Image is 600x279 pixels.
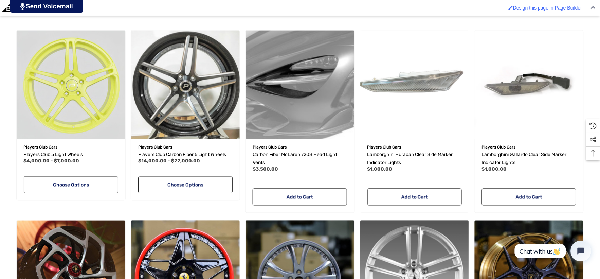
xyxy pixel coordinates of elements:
a: Choose Options [138,176,233,193]
a: Players Club 5 Light Wheels,Price range from $4,000.00 to $7,000.00 [17,31,125,139]
img: Players Club 5 Light Monoblock Wheels [17,31,125,139]
p: Players Club Cars [253,143,347,152]
svg: Social Media [590,136,597,143]
a: Add to Cart [482,189,576,206]
p: Players Club Cars [138,143,233,152]
img: PjwhLS0gR2VuZXJhdG9yOiBHcmF2aXQuaW8gLS0+PHN2ZyB4bWxucz0iaHR0cDovL3d3dy53My5vcmcvMjAwMC9zdmciIHhtb... [20,3,25,10]
span: Lamborghini Gallardo Clear Side Marker Indicator Lights [482,152,567,166]
img: Carbon Fiber McLaren 720S Head Light Vents [246,31,354,139]
img: Close Admin Bar [591,6,596,9]
a: Choose Options [24,176,118,193]
svg: Recently Viewed [590,123,597,129]
iframe: Tidio Chat [507,235,597,267]
a: Add to Cart [367,189,462,206]
span: Design this page in Page Builder [513,5,582,11]
a: Players Club 5 Light Wheels,Price range from $4,000.00 to $7,000.00 [24,151,118,159]
a: Lamborghini Gallardo Clear Side Marker Indicator Lights,$1,000.00 [482,151,576,167]
svg: Top [586,150,600,157]
span: $1,000.00 [482,167,507,172]
span: Players Club 5 Light Wheels [24,152,83,158]
p: Players Club Cars [24,143,118,152]
span: $14,000.00 - $22,000.00 [138,158,200,164]
span: $1,000.00 [367,167,393,172]
a: Carbon Fiber McLaren 720S Head Light Vents,$3,500.00 [253,151,347,167]
a: Lamborghini Huracan Clear Side Marker Indicator Lights,$1,000.00 [367,151,462,167]
a: Enabled brush for page builder edit. Design this page in Page Builder [505,2,585,14]
a: Carbon Fiber McLaren 720S Head Light Vents,$3,500.00 [246,31,354,139]
span: $4,000.00 - $7,000.00 [24,158,79,164]
p: Players Club Cars [367,143,462,152]
a: Lamborghini Huracan Clear Side Marker Indicator Lights,$1,000.00 [360,31,469,139]
span: Players Club Carbon Fiber 5 Light Wheels [138,152,226,158]
a: Players Club Carbon Fiber 5 Light Wheels,Price range from $14,000.00 to $22,000.00 [131,31,240,139]
p: Players Club Cars [482,143,576,152]
span: Carbon Fiber McLaren 720S Head Light Vents [253,152,337,166]
a: Add to Cart [253,189,347,206]
span: Lamborghini Huracan Clear Side Marker Indicator Lights [367,152,453,166]
img: Players Club 5 Light Carbon Fiber Wheels [131,31,240,139]
img: Lamborghini Huracan Side Marker Indicator Lights [360,31,469,139]
span: $3,500.00 [253,167,278,172]
img: Lamborghini Gallardo Side Marker Indicator Lights [475,31,583,139]
a: Players Club Carbon Fiber 5 Light Wheels,Price range from $14,000.00 to $22,000.00 [138,151,233,159]
img: Enabled brush for page builder edit. [508,5,513,10]
a: Lamborghini Gallardo Clear Side Marker Indicator Lights,$1,000.00 [475,31,583,139]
